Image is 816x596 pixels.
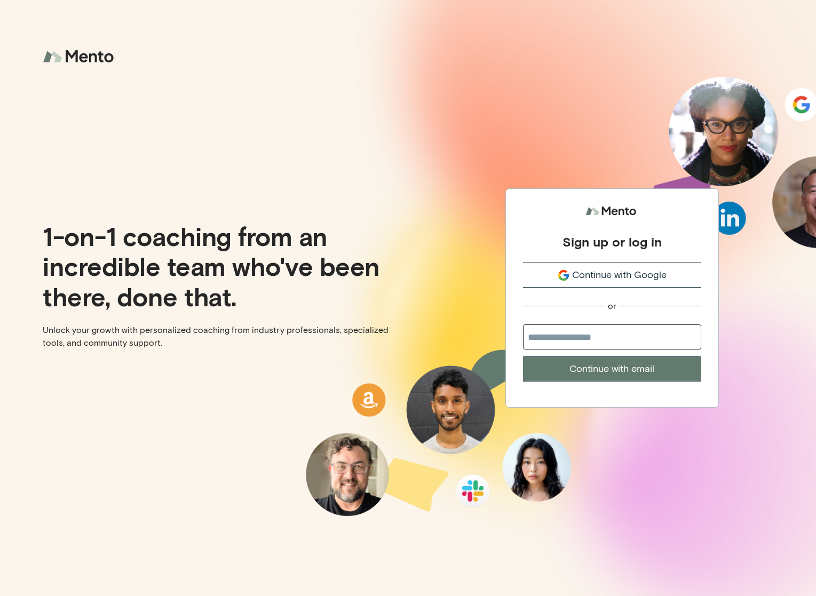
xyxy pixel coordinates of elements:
p: 1-on-1 coaching from an incredible team who've been there, done that. [43,221,400,311]
span: Continue with Google [572,268,667,282]
p: Unlock your growth with personalized coaching from industry professionals, specialized tools, and... [43,324,400,349]
button: Continue with email [523,356,701,382]
div: Sign up or log in [563,234,662,250]
div: or [608,300,616,312]
button: Continue with Google [523,263,701,288]
img: logo.svg [585,202,639,221]
img: logo [43,43,117,71]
